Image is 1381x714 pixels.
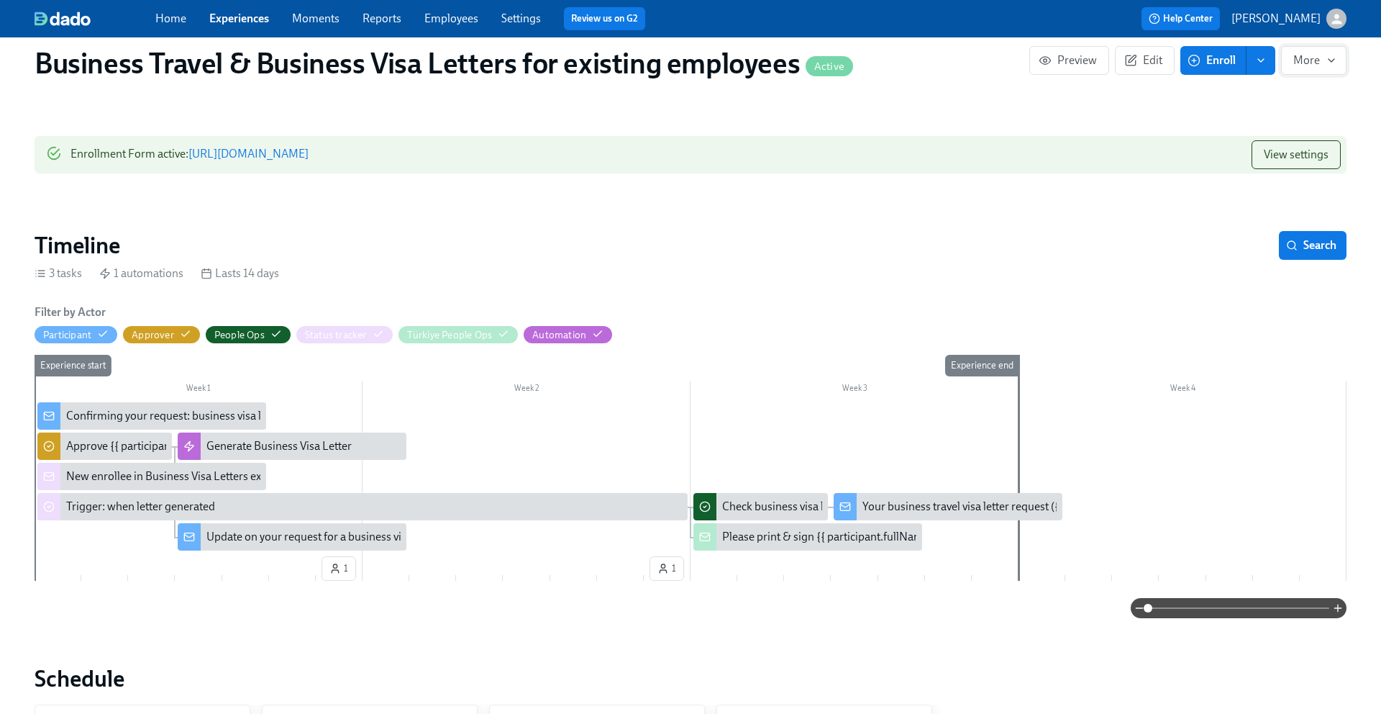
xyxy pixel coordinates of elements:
[690,381,1018,399] div: Week 3
[571,12,638,26] a: Review us on G2
[532,328,586,342] div: Hide Automation
[1042,53,1097,68] span: Preview
[66,499,215,515] div: Trigger: when letter generated
[35,326,117,343] button: Participant
[35,355,111,376] div: Experience start
[564,7,645,30] button: Review us on G2
[1279,231,1346,260] button: Search
[178,433,406,460] div: Generate Business Visa Letter
[398,326,519,343] button: Türkiye People Ops
[501,12,541,25] a: Settings
[1141,7,1220,30] button: Help Center
[650,556,684,581] button: 1
[292,12,339,25] a: Moments
[693,523,922,551] div: Please print & sign {{ participant.fullName }}'s business visa letter ({{ participant.visaLetterD...
[99,266,183,281] div: 1 automations
[1246,46,1275,75] button: enroll
[834,493,1062,520] div: Your business travel visa letter request ({{ participant.visaLetterDestinationCountry }}, {{ part...
[35,266,82,281] div: 3 tasks
[155,12,186,25] a: Home
[1180,46,1246,75] button: Enroll
[363,381,690,399] div: Week 2
[1281,46,1346,75] button: More
[407,328,493,342] div: Hide Türkiye People Ops
[66,408,524,424] div: Confirming your request: business visa letter for {{ participant.visaLetterDestinationCountry }}
[35,12,91,26] img: dado
[322,556,356,581] button: 1
[806,61,853,72] span: Active
[1018,381,1346,399] div: Week 4
[1289,238,1336,253] span: Search
[37,463,266,490] div: New enrollee in Business Visa Letters experience
[188,147,309,161] a: [URL][DOMAIN_NAME]
[945,355,1019,376] div: Experience end
[1029,46,1109,75] button: Preview
[66,469,304,484] div: New enrollee in Business Visa Letters experience
[35,664,1346,693] h2: Schedule
[35,304,106,320] h6: Filter by Actor
[424,12,478,25] a: Employees
[1231,11,1321,27] p: [PERSON_NAME]
[66,438,429,454] div: Approve {{ participant.fullName }}'s request for a business travel visa letter
[1264,148,1328,162] span: View settings
[201,266,279,281] div: Lasts 14 days
[657,561,676,576] span: 1
[1231,9,1346,29] button: [PERSON_NAME]
[132,328,174,342] div: Hide Approver
[37,402,266,430] div: Confirming your request: business visa letter for {{ participant.visaLetterDestinationCountry }}
[1293,53,1334,68] span: More
[209,12,269,25] a: Experiences
[43,328,91,342] div: Hide Participant
[123,326,200,343] button: Approver
[35,46,853,81] h1: Business Travel & Business Visa Letters for existing employees
[363,12,401,25] a: Reports
[37,433,172,460] div: Approve {{ participant.fullName }}'s request for a business travel visa letter
[1149,12,1213,26] span: Help Center
[693,493,828,520] div: Check business visa letter generated for {{ participant.fullName }} ({{ participant.visaLetterDes...
[206,438,352,454] div: Generate Business Visa Letter
[214,328,265,342] div: Hide People Ops
[35,12,155,26] a: dado
[37,493,688,520] div: Trigger: when letter generated
[178,523,406,551] div: Update on your request for a business visa letter
[1190,53,1236,68] span: Enroll
[35,381,363,399] div: Week 1
[329,561,348,576] span: 1
[1252,140,1341,169] button: View settings
[70,140,309,169] div: Enrollment Form active :
[296,326,393,343] button: Status tracker
[206,529,440,545] div: Update on your request for a business visa letter
[1127,53,1162,68] span: Edit
[305,328,367,342] div: Hide Status tracker
[35,231,120,260] h2: Timeline
[206,326,291,343] button: People Ops
[1115,46,1175,75] button: Edit
[524,326,612,343] button: Automation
